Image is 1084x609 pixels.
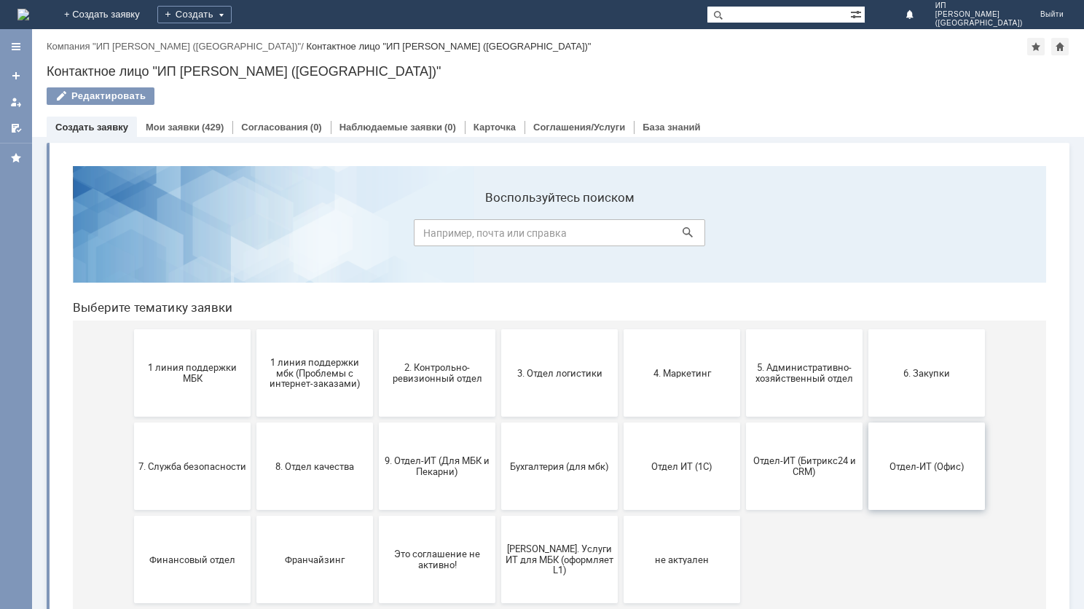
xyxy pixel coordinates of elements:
span: Отдел-ИТ (Битрикс24 и CRM) [689,301,797,323]
button: Отдел-ИТ (Битрикс24 и CRM) [685,268,801,355]
button: 9. Отдел-ИТ (Для МБК и Пекарни) [318,268,434,355]
button: Это соглашение не активно! [318,361,434,449]
span: Финансовый отдел [77,399,185,410]
span: 1 линия поддержки мбк (Проблемы с интернет-заказами) [200,202,307,235]
a: Создать заявку [4,64,28,87]
span: 2. Контрольно-ревизионный отдел [322,208,430,229]
div: Сделать домашней страницей [1051,38,1069,55]
div: (429) [202,122,224,133]
span: 6. Закупки [812,213,919,224]
span: Франчайзинг [200,399,307,410]
button: 6. Закупки [807,175,924,262]
div: Создать [157,6,232,23]
a: База знаний [643,122,700,133]
div: / [47,41,306,52]
a: Наблюдаемые заявки [339,122,442,133]
span: Бухгалтерия (для мбк) [444,306,552,317]
button: 1 линия поддержки МБК [73,175,189,262]
span: Расширенный поиск [850,7,865,20]
button: Франчайзинг [195,361,312,449]
span: ИП [935,1,1023,10]
button: Отдел-ИТ (Офис) [807,268,924,355]
span: Отдел ИТ (1С) [567,306,675,317]
a: Компания "ИП [PERSON_NAME] ([GEOGRAPHIC_DATA])" [47,41,301,52]
button: Финансовый отдел [73,361,189,449]
a: Мои заявки [4,90,28,114]
a: Мои согласования [4,117,28,140]
button: Бухгалтерия (для мбк) [440,268,557,355]
button: [PERSON_NAME]. Услуги ИТ для МБК (оформляет L1) [440,361,557,449]
span: 3. Отдел логистики [444,213,552,224]
span: 4. Маркетинг [567,213,675,224]
a: Карточка [474,122,516,133]
span: 5. Административно-хозяйственный отдел [689,208,797,229]
button: 3. Отдел логистики [440,175,557,262]
span: ([GEOGRAPHIC_DATA]) [935,19,1023,28]
a: Согласования [241,122,308,133]
button: 2. Контрольно-ревизионный отдел [318,175,434,262]
a: Перейти на домашнюю страницу [17,9,29,20]
label: Воспользуйтесь поиском [353,36,644,50]
button: 8. Отдел качества [195,268,312,355]
a: Мои заявки [146,122,200,133]
span: [PERSON_NAME]. Услуги ИТ для МБК (оформляет L1) [444,388,552,421]
span: Это соглашение не активно! [322,394,430,416]
button: Отдел ИТ (1С) [562,268,679,355]
a: Соглашения/Услуги [533,122,625,133]
span: 7. Служба безопасности [77,306,185,317]
div: Контактное лицо "ИП [PERSON_NAME] ([GEOGRAPHIC_DATA])" [306,41,591,52]
span: 8. Отдел качества [200,306,307,317]
button: 5. Административно-хозяйственный отдел [685,175,801,262]
header: Выберите тематику заявки [12,146,985,160]
input: Например, почта или справка [353,65,644,92]
span: не актуален [567,399,675,410]
span: Отдел-ИТ (Офис) [812,306,919,317]
button: не актуален [562,361,679,449]
div: (0) [444,122,456,133]
img: logo [17,9,29,20]
button: 4. Маркетинг [562,175,679,262]
a: Создать заявку [55,122,128,133]
div: (0) [310,122,322,133]
div: Добавить в избранное [1027,38,1045,55]
span: 1 линия поддержки МБК [77,208,185,229]
span: [PERSON_NAME] [935,10,1023,19]
div: Контактное лицо "ИП [PERSON_NAME] ([GEOGRAPHIC_DATA])" [47,64,1069,79]
button: 1 линия поддержки мбк (Проблемы с интернет-заказами) [195,175,312,262]
span: 9. Отдел-ИТ (Для МБК и Пекарни) [322,301,430,323]
button: 7. Служба безопасности [73,268,189,355]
